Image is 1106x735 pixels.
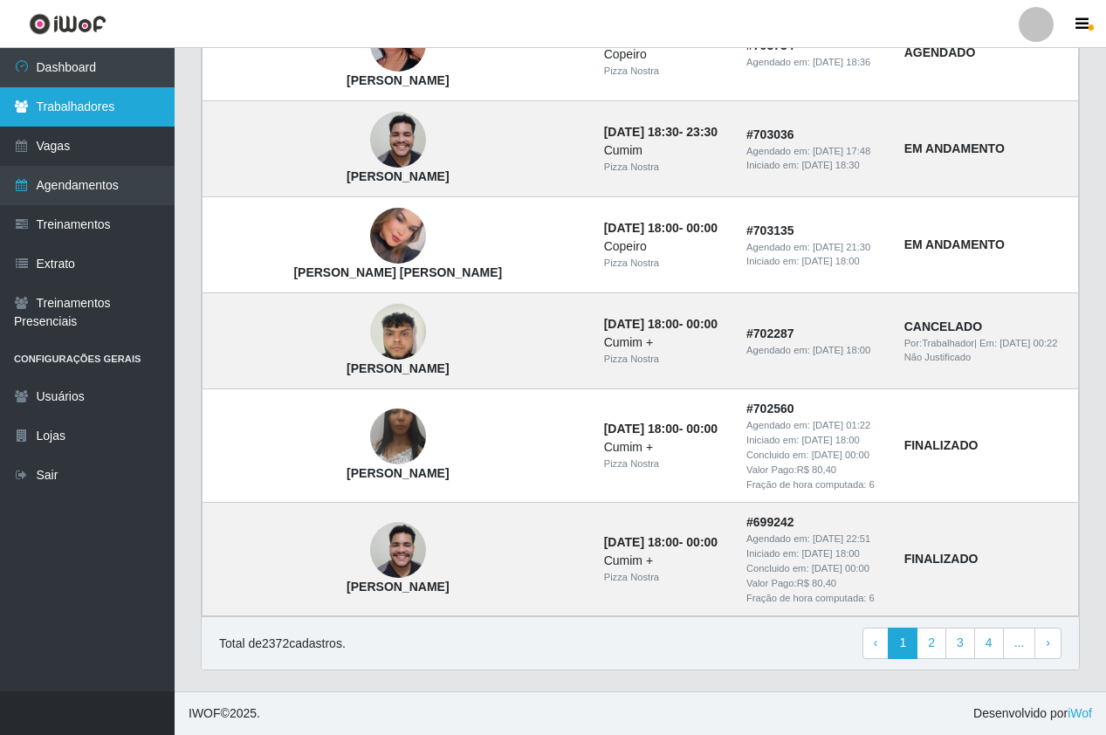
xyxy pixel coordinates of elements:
strong: - [604,422,718,436]
div: Agendado em: [746,144,883,159]
time: 00:00 [686,221,718,235]
div: Pizza Nostra [604,64,725,79]
time: [DATE] 22:51 [813,533,870,544]
div: Cumim + [604,552,725,570]
time: [DATE] 18:00 [801,548,859,559]
time: [DATE] 00:22 [1000,338,1057,348]
img: CoreUI Logo [29,13,106,35]
strong: [PERSON_NAME] [347,361,449,375]
time: [DATE] 17:48 [813,146,870,156]
time: [DATE] 18:00 [801,256,859,266]
strong: [PERSON_NAME] [347,169,449,183]
div: Iniciado em: [746,158,883,173]
time: [DATE] 01:22 [813,420,870,430]
span: Desenvolvido por [973,704,1092,723]
div: Agendado em: [746,532,883,546]
div: Pizza Nostra [604,160,725,175]
div: Copeiro [604,237,725,256]
strong: [PERSON_NAME] [347,73,449,87]
div: Concluido em: [746,448,883,463]
strong: # 703734 [746,38,794,52]
strong: AGENDADO [904,45,976,59]
div: Pizza Nostra [604,457,725,471]
img: Jéssica Mayara Lima [370,196,426,276]
a: 3 [945,628,975,659]
a: 1 [888,628,917,659]
div: Fração de hora computada: 6 [746,477,883,492]
time: [DATE] 18:36 [813,57,870,67]
div: Iniciado em: [746,254,883,269]
time: [DATE] 18:00 [813,345,870,355]
time: 23:30 [686,125,718,139]
img: Aline valdivino da Silva [370,374,426,498]
strong: - [604,125,718,139]
time: [DATE] 18:00 [604,221,679,235]
div: Agendado em: [746,343,883,358]
strong: [PERSON_NAME] [PERSON_NAME] [293,265,502,279]
div: Agendado em: [746,240,883,255]
time: [DATE] 18:00 [801,435,859,445]
strong: - [604,535,718,549]
a: iWof [1068,706,1092,720]
p: Total de 2372 cadastros. [219,635,346,653]
strong: FINALIZADO [904,552,979,566]
span: © 2025 . [189,704,260,723]
div: Iniciado em: [746,433,883,448]
strong: # 703135 [746,223,794,237]
nav: pagination [862,628,1061,659]
strong: FINALIZADO [904,438,979,452]
div: Não Justificado [904,350,1068,365]
div: Pizza Nostra [604,352,725,367]
time: 00:00 [686,535,718,549]
div: Iniciado em: [746,546,883,561]
div: Agendado em: [746,418,883,433]
strong: EM ANDAMENTO [904,141,1005,155]
div: Fração de hora computada: 6 [746,591,883,606]
strong: - [604,317,718,331]
strong: CANCELADO [904,319,982,333]
a: 2 [917,628,946,659]
a: ... [1003,628,1036,659]
div: Cumim + [604,333,725,352]
strong: # 699242 [746,515,794,529]
time: 00:00 [686,317,718,331]
strong: # 702287 [746,326,794,340]
time: [DATE] 18:00 [604,422,679,436]
div: Pizza Nostra [604,256,725,271]
span: › [1046,635,1050,649]
strong: [PERSON_NAME] [347,466,449,480]
a: Next [1034,628,1061,659]
div: Cumim + [604,438,725,457]
span: Por: Trabalhador [904,338,974,348]
a: Previous [862,628,890,659]
time: [DATE] 18:00 [604,535,679,549]
a: 4 [974,628,1004,659]
img: Higor Henrique Farias [370,103,426,177]
time: 00:00 [686,422,718,436]
img: Samuel Carlos da Silva [370,295,426,369]
time: [DATE] 21:30 [813,242,870,252]
time: [DATE] 00:00 [812,450,869,460]
strong: - [604,221,718,235]
img: Higor Henrique Farias [370,513,426,587]
div: Pizza Nostra [604,570,725,585]
strong: EM ANDAMENTO [904,237,1005,251]
div: Valor Pago: R$ 80,40 [746,463,883,477]
strong: # 703036 [746,127,794,141]
time: [DATE] 18:00 [604,317,679,331]
div: | Em: [904,336,1068,351]
time: [DATE] 18:30 [801,160,859,170]
strong: # 702560 [746,402,794,416]
div: Valor Pago: R$ 80,40 [746,576,883,591]
div: Copeiro [604,45,725,64]
strong: [PERSON_NAME] [347,580,449,594]
time: [DATE] 18:30 [604,125,679,139]
div: Concluido em: [746,561,883,576]
time: [DATE] 00:00 [812,563,869,574]
span: IWOF [189,706,221,720]
div: Agendado em: [746,55,883,70]
div: Cumim [604,141,725,160]
span: ‹ [874,635,878,649]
